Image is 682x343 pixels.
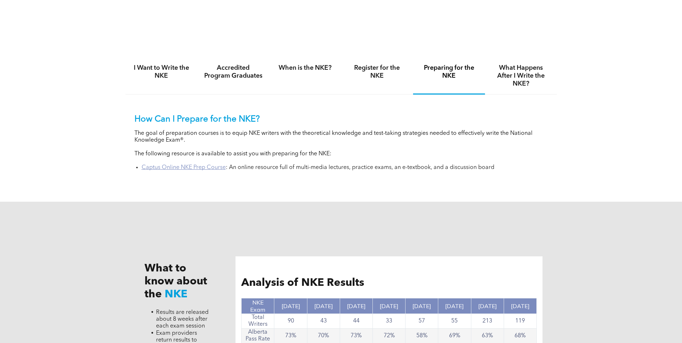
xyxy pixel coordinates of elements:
li: : An online resource full of multi-media lectures, practice exams, an e-textbook, and a discussio... [142,164,548,171]
td: 57 [406,314,438,329]
span: Analysis of NKE Results [241,278,364,288]
h4: When is the NKE? [276,64,335,72]
td: 213 [471,314,504,329]
th: [DATE] [438,298,471,314]
th: [DATE] [406,298,438,314]
th: [DATE] [504,298,536,314]
p: The goal of preparation courses is to equip NKE writers with the theoretical knowledge and test-t... [134,130,548,144]
p: How Can I Prepare for the NKE? [134,114,548,125]
th: [DATE] [373,298,406,314]
td: 119 [504,314,536,329]
span: What to know about the [145,263,207,300]
h4: I Want to Write the NKE [132,64,191,80]
td: 55 [438,314,471,329]
td: 44 [340,314,372,329]
th: [DATE] [307,298,340,314]
p: The following resource is available to assist you with preparing for the NKE: [134,151,548,157]
span: NKE [165,289,187,300]
td: 33 [373,314,406,329]
th: [DATE] [471,298,504,314]
td: Total Writers [242,314,274,329]
th: [DATE] [274,298,307,314]
h4: Register for the NKE [348,64,407,80]
th: [DATE] [340,298,372,314]
h4: Preparing for the NKE [420,64,479,80]
td: 43 [307,314,340,329]
h4: What Happens After I Write the NKE? [491,64,550,88]
span: Results are released about 8 weeks after each exam session [156,310,209,329]
h4: Accredited Program Graduates [204,64,263,80]
td: 90 [274,314,307,329]
a: Captus Online NKE Prep Course [142,165,226,170]
th: NKE Exam [242,298,274,314]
